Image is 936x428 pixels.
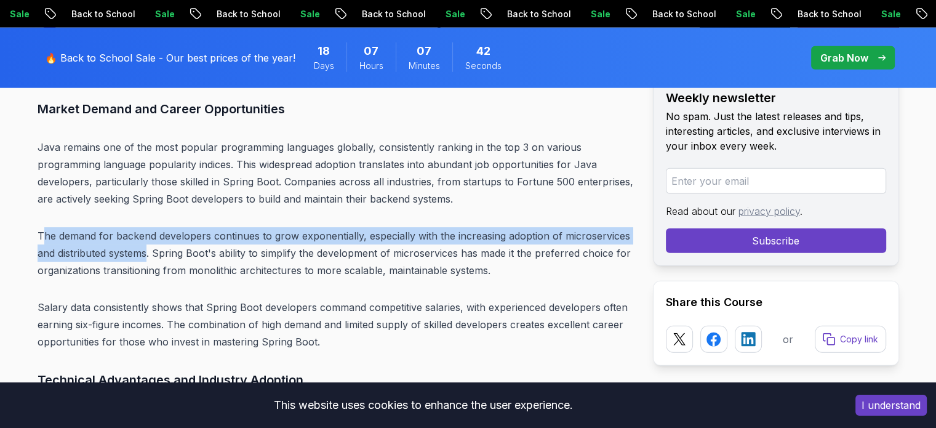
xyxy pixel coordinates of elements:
[465,60,502,72] span: Seconds
[783,332,793,347] p: or
[38,227,633,279] p: The demand for backend developers continues to grow exponentially, especially with the increasing...
[666,109,886,153] p: No spam. Just the latest releases and tips, interesting articles, and exclusive interviews in you...
[38,99,633,119] h3: Market Demand and Career Opportunities
[666,204,886,219] p: Read about our .
[417,42,431,60] span: 7 Minutes
[38,299,633,350] p: Salary data consistently shows that Spring Boot developers command competitive salaries, with exp...
[433,8,473,20] p: Sale
[578,8,618,20] p: Sale
[820,50,868,65] p: Grab Now
[45,50,295,65] p: 🔥 Back to School Sale - Our best prices of the year!
[840,333,878,345] p: Copy link
[38,370,633,390] h3: Technical Advantages and Industry Adoption
[38,139,633,208] p: Java remains one of the most popular programming languages globally, consistently ranking in the ...
[738,205,800,217] a: privacy policy
[666,89,886,107] h2: Weekly newsletter
[495,8,578,20] p: Back to School
[288,8,327,20] p: Sale
[204,8,288,20] p: Back to School
[815,326,886,353] button: Copy link
[364,42,378,60] span: 7 Hours
[724,8,763,20] p: Sale
[9,392,837,419] div: This website uses cookies to enhance the user experience.
[666,294,886,311] h2: Share this Course
[476,42,490,60] span: 42 Seconds
[640,8,724,20] p: Back to School
[350,8,433,20] p: Back to School
[855,395,927,416] button: Accept cookies
[59,8,143,20] p: Back to School
[359,60,383,72] span: Hours
[785,8,869,20] p: Back to School
[869,8,908,20] p: Sale
[314,60,334,72] span: Days
[318,42,330,60] span: 18 Days
[409,60,440,72] span: Minutes
[666,228,886,253] button: Subscribe
[666,168,886,194] input: Enter your email
[143,8,182,20] p: Sale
